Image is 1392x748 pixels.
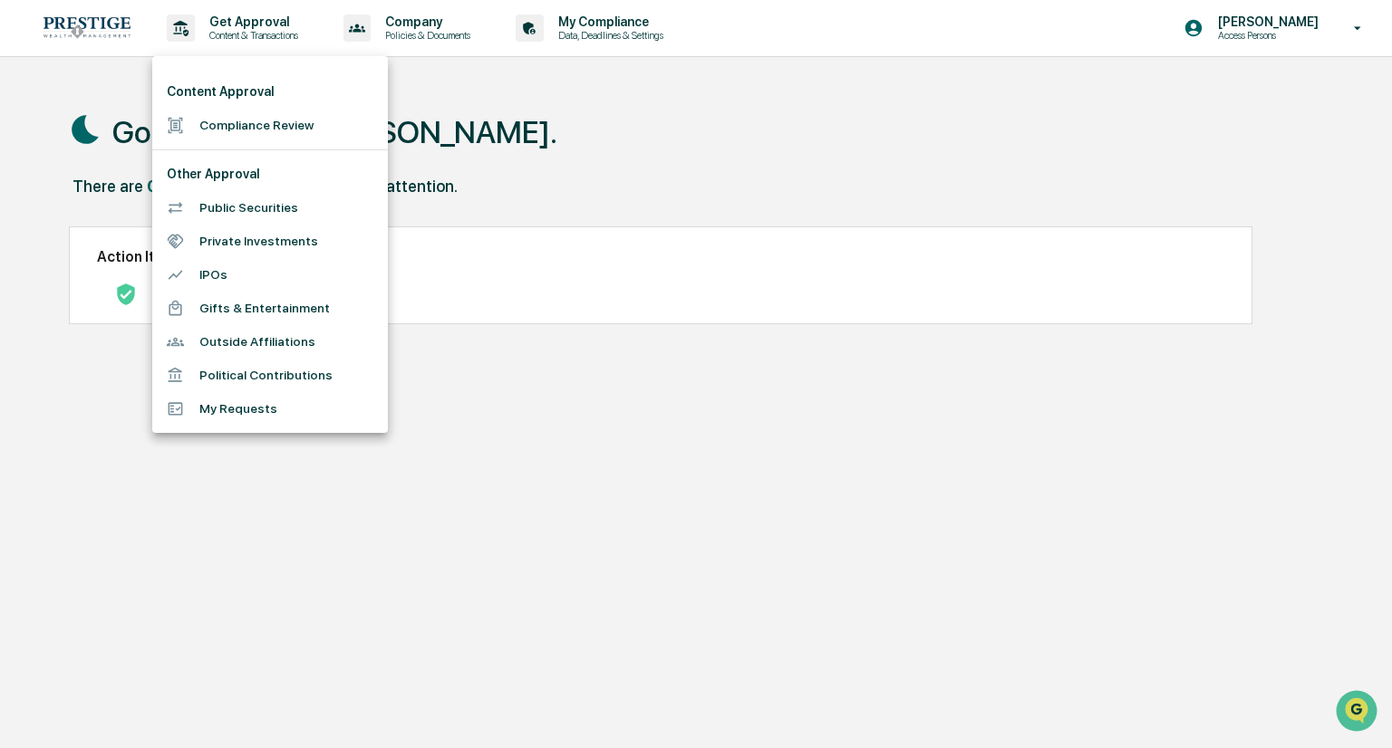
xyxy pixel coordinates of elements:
[152,292,388,325] li: Gifts & Entertainment
[152,158,388,191] li: Other Approval
[18,38,330,67] p: How can we help?
[152,359,388,392] li: Political Contributions
[128,306,219,321] a: Powered byPylon
[62,157,229,171] div: We're available if you need us!
[152,109,388,142] li: Compliance Review
[152,75,388,109] li: Content Approval
[18,139,51,171] img: 1746055101610-c473b297-6a78-478c-a979-82029cc54cd1
[152,392,388,426] li: My Requests
[11,255,121,288] a: 🔎Data Lookup
[36,263,114,281] span: Data Lookup
[308,144,330,166] button: Start new chat
[18,264,33,279] div: 🔎
[152,325,388,359] li: Outside Affiliations
[180,307,219,321] span: Pylon
[11,221,124,254] a: 🖐️Preclearance
[47,82,299,101] input: Clear
[152,258,388,292] li: IPOs
[124,221,232,254] a: 🗄️Attestations
[18,230,33,245] div: 🖐️
[36,228,117,246] span: Preclearance
[152,225,388,258] li: Private Investments
[131,230,146,245] div: 🗄️
[1334,688,1383,737] iframe: Open customer support
[150,228,225,246] span: Attestations
[62,139,297,157] div: Start new chat
[152,191,388,225] li: Public Securities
